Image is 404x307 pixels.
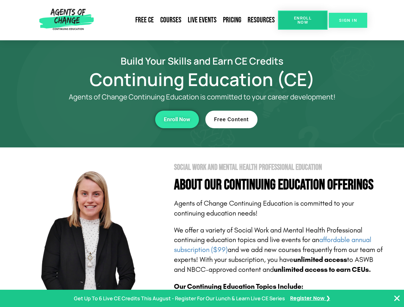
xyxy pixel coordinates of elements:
span: Enroll Now [164,117,190,122]
span: Free Content [214,117,249,122]
p: Agents of Change Continuing Education is committed to your career development! [45,93,359,101]
b: unlimited access to earn CEUs. [274,265,371,274]
a: Live Events [185,13,220,28]
a: Free Content [205,111,257,128]
span: Enroll Now [288,16,317,24]
a: Enroll Now [278,11,328,30]
h1: Continuing Education (CE) [20,72,384,87]
a: Courses [157,13,185,28]
a: Register Now ❯ [290,294,330,303]
p: Get Up To 6 Live CE Credits This August - Register For Our Lunch & Learn Live CE Series [74,294,285,303]
a: Pricing [220,13,244,28]
nav: Menu [96,13,278,28]
a: Enroll Now [155,111,199,128]
h2: Social Work and Mental Health Professional Education [174,163,384,171]
a: SIGN IN [329,13,367,28]
b: unlimited access [293,256,347,264]
h2: Build Your Skills and Earn CE Credits [20,56,384,66]
span: SIGN IN [339,18,357,22]
b: Our Continuing Education Topics Include: [174,282,303,291]
a: Resources [244,13,278,28]
button: Close Banner [393,295,401,302]
h4: About Our Continuing Education Offerings [174,178,384,192]
p: We offer a variety of Social Work and Mental Health Professional continuing education topics and ... [174,225,384,275]
span: Agents of Change Continuing Education is committed to your continuing education needs! [174,199,354,217]
a: Free CE [132,13,157,28]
